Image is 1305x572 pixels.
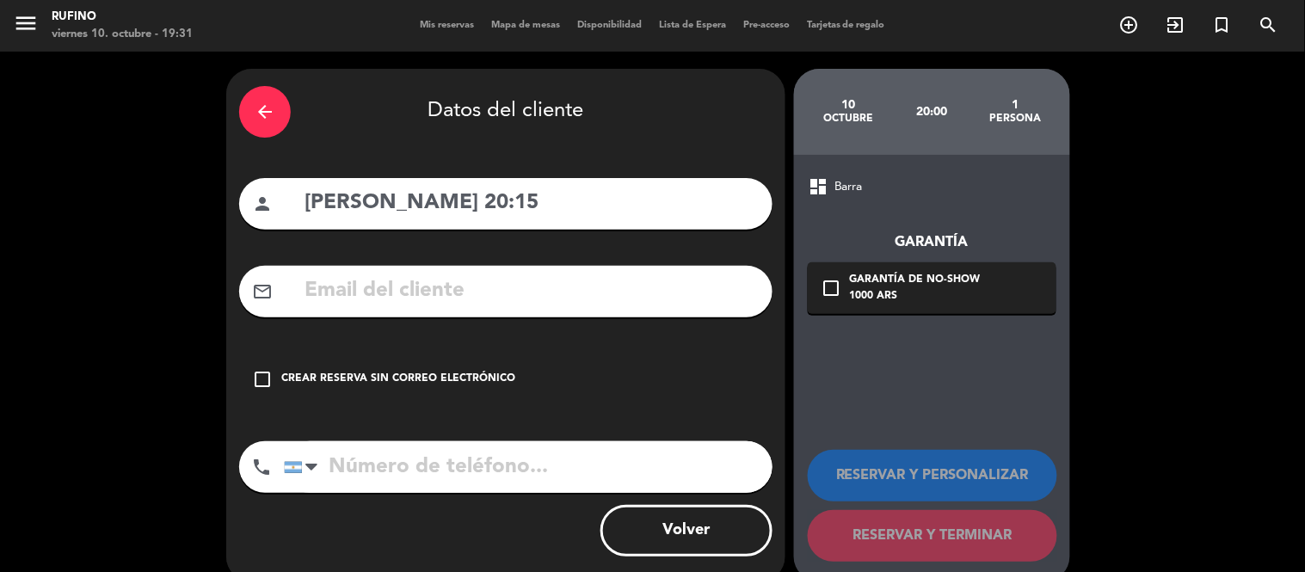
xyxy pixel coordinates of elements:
div: Rufino [52,9,193,26]
input: Email del cliente [303,274,760,309]
button: RESERVAR Y TERMINAR [808,510,1057,562]
span: Lista de Espera [650,21,735,30]
div: 10 [807,98,890,112]
button: menu [13,10,39,42]
div: Datos del cliente [239,82,773,142]
div: Garantía de no-show [850,272,981,289]
i: exit_to_app [1166,15,1186,35]
button: Volver [600,505,773,557]
div: 20:00 [890,82,974,142]
div: 1000 ARS [850,288,981,305]
span: Disponibilidad [569,21,650,30]
i: add_circle_outline [1119,15,1140,35]
div: viernes 10. octubre - 19:31 [52,26,193,43]
button: RESERVAR Y PERSONALIZAR [808,450,1057,501]
i: search [1259,15,1279,35]
div: persona [974,112,1057,126]
span: Tarjetas de regalo [798,21,894,30]
i: menu [13,10,39,36]
input: Número de teléfono... [284,441,773,493]
div: 1 [974,98,1057,112]
div: Crear reserva sin correo electrónico [281,371,515,388]
span: Barra [834,177,863,197]
span: Mapa de mesas [483,21,569,30]
i: mail_outline [252,281,273,302]
span: dashboard [808,176,828,197]
div: Garantía [808,231,1056,254]
i: check_box_outline_blank [821,278,841,298]
div: Argentina: +54 [285,442,324,492]
i: person [252,194,273,214]
span: Mis reservas [411,21,483,30]
i: phone [251,457,272,477]
i: check_box_outline_blank [252,369,273,390]
i: arrow_back [255,101,275,122]
i: turned_in_not [1212,15,1233,35]
div: octubre [807,112,890,126]
span: Pre-acceso [735,21,798,30]
input: Nombre del cliente [303,186,760,221]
